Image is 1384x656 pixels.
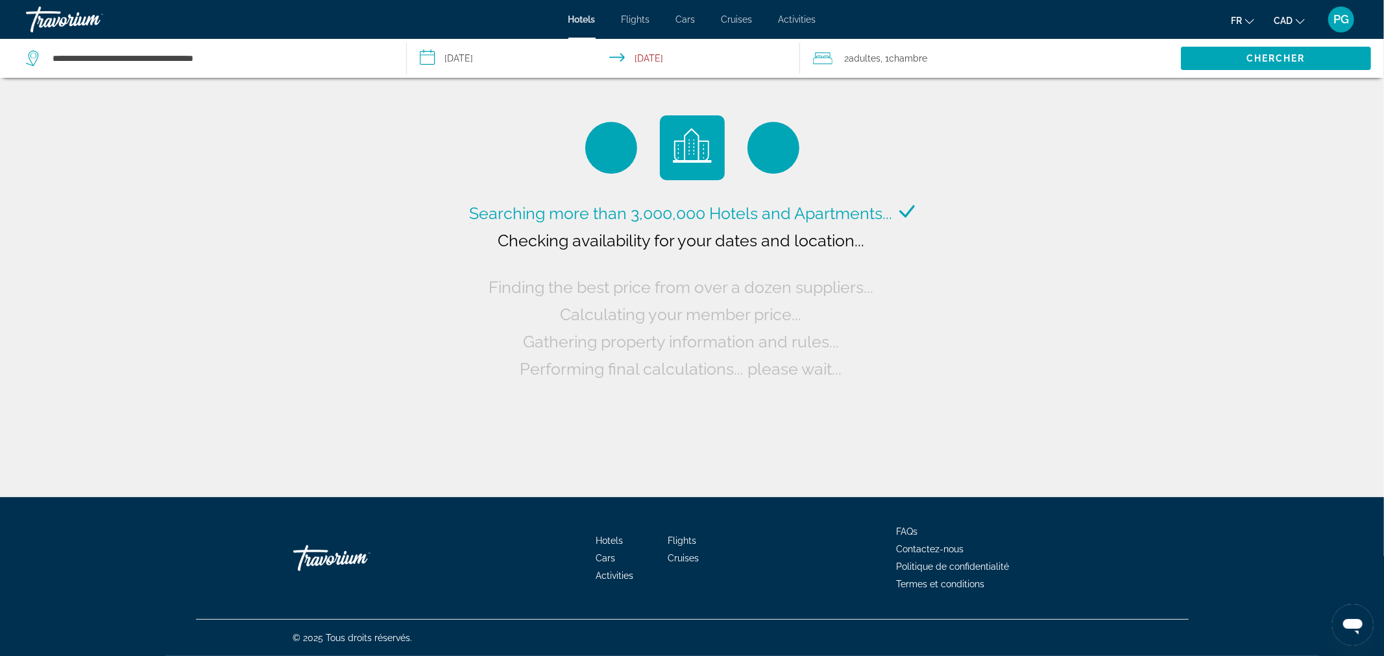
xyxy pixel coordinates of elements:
span: © 2025 Tous droits réservés. [293,633,413,643]
span: fr [1231,16,1242,26]
button: Travelers: 2 adults, 0 children [800,39,1181,78]
a: Flights [622,14,650,25]
span: Adultes [849,53,880,64]
a: Cars [596,553,615,563]
a: FAQs [897,526,918,537]
a: Hotels [568,14,596,25]
button: User Menu [1324,6,1358,33]
a: Politique de confidentialité [897,561,1010,572]
a: Flights [668,535,696,546]
a: Go Home [293,539,423,578]
a: Termes et conditions [897,579,985,589]
span: Chercher [1246,53,1305,64]
button: Change language [1231,11,1254,30]
input: Search hotel destination [51,49,387,68]
span: 2 [844,49,880,67]
a: Cruises [722,14,753,25]
a: Cruises [668,553,699,563]
a: Hotels [596,535,623,546]
span: PG [1333,13,1349,26]
span: Searching more than 3,000,000 Hotels and Apartments... [470,204,893,223]
span: Finding the best price from over a dozen suppliers... [489,277,873,297]
a: Activities [596,570,633,581]
button: Select check in and out date [407,39,801,78]
span: CAD [1274,16,1293,26]
span: Chambre [889,53,927,64]
a: Cars [676,14,696,25]
iframe: Bouton de lancement de la fenêtre de messagerie [1332,604,1374,646]
button: Change currency [1274,11,1305,30]
span: Calculating your member price... [561,305,802,324]
span: Checking availability for your dates and location... [498,231,864,250]
a: Travorium [26,3,156,36]
span: , 1 [880,49,927,67]
span: Performing final calculations... please wait... [520,359,842,379]
a: Activities [779,14,816,25]
a: Contactez-nous [897,544,964,554]
button: Search [1181,47,1371,70]
span: Gathering property information and rules... [523,332,839,351]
